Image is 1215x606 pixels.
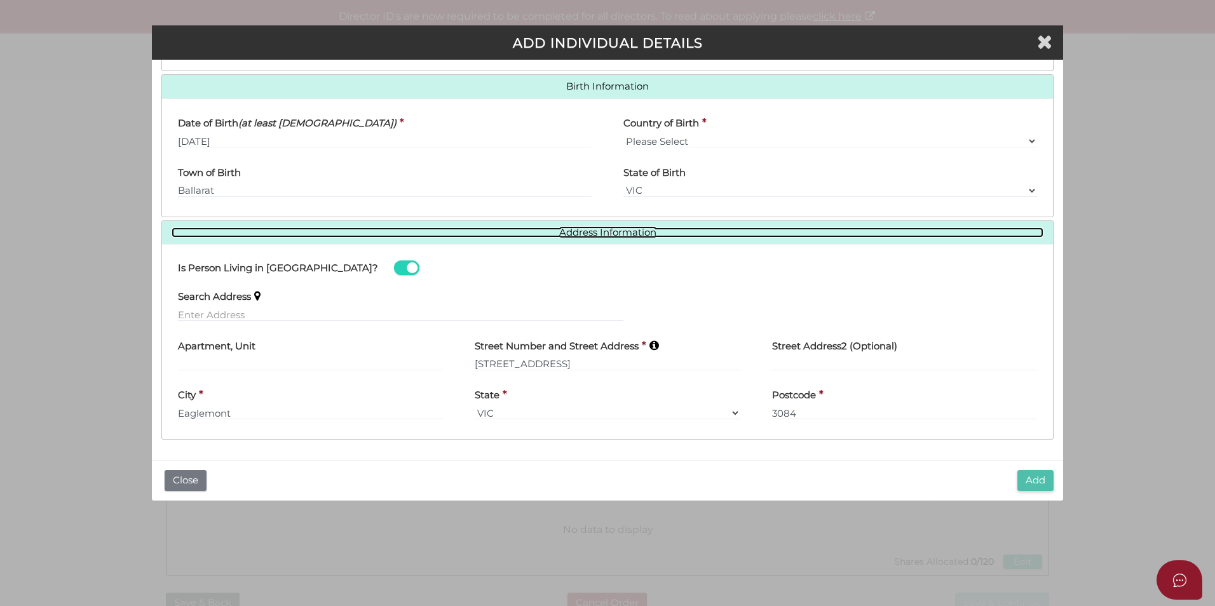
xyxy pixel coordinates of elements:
h4: Street Number and Street Address [475,341,639,352]
input: Enter Australian Address [475,357,740,371]
h4: Is Person Living in [GEOGRAPHIC_DATA]? [178,263,378,274]
h4: Postcode [772,390,816,401]
h4: Street Address2 (Optional) [772,341,897,352]
button: Open asap [1157,560,1202,600]
h4: State [475,390,499,401]
i: Keep typing in your address(including suburb) until it appears [649,340,659,351]
button: Close [165,470,207,491]
button: Add [1017,470,1054,491]
i: Keep typing in your address(including suburb) until it appears [254,290,261,301]
h4: Apartment, Unit [178,341,255,352]
h4: Search Address [178,292,251,302]
a: Address Information [172,227,1043,238]
input: Enter Address [178,307,623,321]
h4: City [178,390,196,401]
